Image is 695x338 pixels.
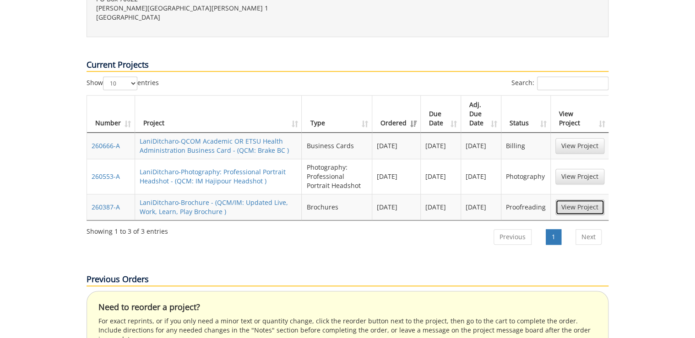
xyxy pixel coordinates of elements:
label: Search: [511,76,608,90]
th: Adj. Due Date: activate to sort column ascending [461,96,501,133]
td: [DATE] [461,133,501,159]
a: LaniDitcharo-Brochure - (QCM/IM: Updated Live, Work, Learn, Play Brochure ) [140,198,288,216]
td: [DATE] [372,159,421,194]
a: 260387-A [92,203,120,211]
label: Show entries [87,76,159,90]
h4: Need to reorder a project? [98,303,597,312]
a: Previous [494,229,532,245]
a: View Project [555,169,604,184]
div: Showing 1 to 3 of 3 entries [87,223,168,236]
th: Project: activate to sort column ascending [135,96,302,133]
th: Type: activate to sort column ascending [302,96,372,133]
th: Due Date: activate to sort column ascending [421,96,461,133]
p: Previous Orders [87,274,608,286]
td: Business Cards [302,133,372,159]
input: Search: [537,76,608,90]
a: 260553-A [92,172,120,181]
td: [DATE] [372,194,421,220]
a: View Project [555,199,604,215]
th: Number: activate to sort column ascending [87,96,135,133]
th: View Project: activate to sort column ascending [551,96,609,133]
a: LaniDitcharo-QCOM Academic OR ETSU Health Administration Business Card - (QCM: Brake BC ) [140,137,289,155]
p: [GEOGRAPHIC_DATA] [96,13,341,22]
td: [DATE] [421,194,461,220]
td: [DATE] [421,159,461,194]
td: Brochures [302,194,372,220]
p: [PERSON_NAME][GEOGRAPHIC_DATA][PERSON_NAME] 1 [96,4,341,13]
a: 260666-A [92,141,120,150]
td: [DATE] [461,159,501,194]
td: Photography: Professional Portrait Headshot [302,159,372,194]
a: Next [576,229,602,245]
a: View Project [555,138,604,154]
select: Showentries [103,76,137,90]
th: Ordered: activate to sort column ascending [372,96,421,133]
td: Photography [501,159,551,194]
a: LaniDitcharo-Photography: Professional Portrait Headshot - (QCM: IM Hajipour Headshot ) [140,167,286,185]
td: Proofreading [501,194,551,220]
th: Status: activate to sort column ascending [501,96,551,133]
a: 1 [546,229,561,245]
td: [DATE] [461,194,501,220]
p: Current Projects [87,59,608,72]
td: [DATE] [372,133,421,159]
td: Billing [501,133,551,159]
td: [DATE] [421,133,461,159]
